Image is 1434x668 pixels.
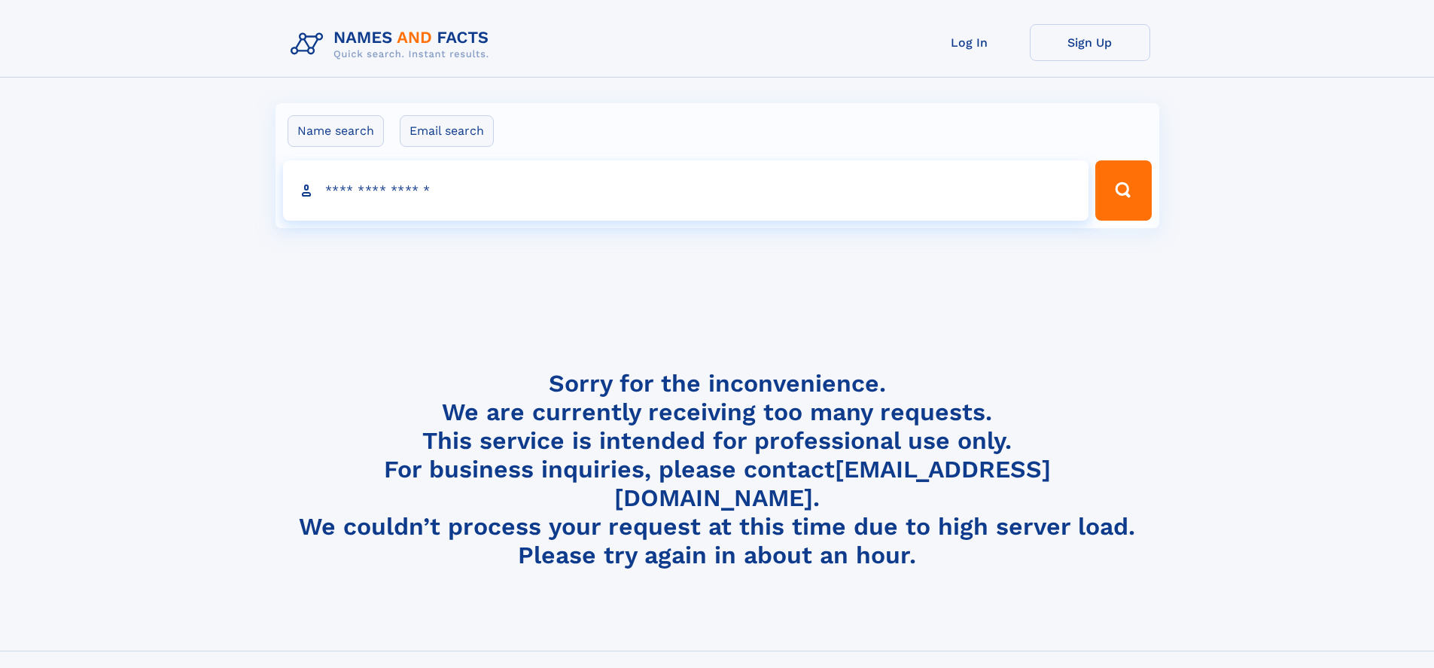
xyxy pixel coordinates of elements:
[1095,160,1151,221] button: Search Button
[288,115,384,147] label: Name search
[285,369,1150,570] h4: Sorry for the inconvenience. We are currently receiving too many requests. This service is intend...
[285,24,501,65] img: Logo Names and Facts
[614,455,1051,512] a: [EMAIL_ADDRESS][DOMAIN_NAME]
[283,160,1089,221] input: search input
[400,115,494,147] label: Email search
[909,24,1030,61] a: Log In
[1030,24,1150,61] a: Sign Up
